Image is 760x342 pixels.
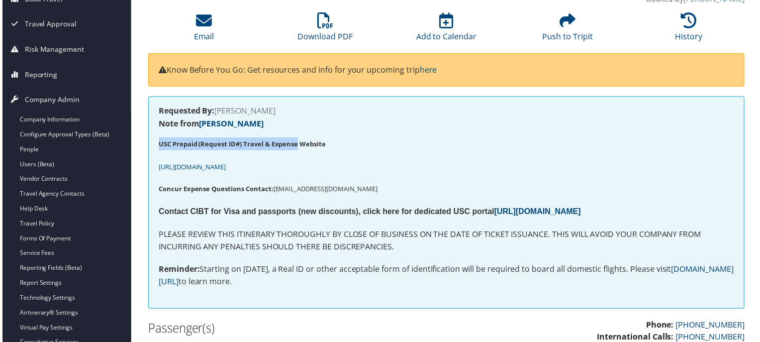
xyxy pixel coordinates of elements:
a: Add to Calendar [416,18,477,42]
strong: USC Prepaid (Request ID#) Travel & Expense Website [157,140,325,149]
p: Know Before You Go: Get resources and info for your upcoming trip [157,64,736,77]
p: Starting on [DATE], a Real ID or other acceptable form of identification will be required to boar... [157,265,736,290]
strong: Concur Expense Questions Contact: [157,186,273,195]
a: here [420,65,437,76]
h4: [PERSON_NAME] [157,108,736,115]
span: [URL][DOMAIN_NAME] [157,163,225,172]
a: History [677,18,704,42]
a: [URL][DOMAIN_NAME] [495,209,582,217]
a: [PHONE_NUMBER] [677,321,747,332]
strong: Reminder: [157,265,198,276]
h2: Passenger(s) [147,322,439,339]
a: [PERSON_NAME] [198,119,263,130]
strong: Requested By: [157,106,213,117]
span: Contact CIBT for Visa and passports (new discounts), click here for dedicated USC portal [157,209,582,217]
span: Company Admin [22,88,78,113]
a: Email [192,18,213,42]
a: [URL][DOMAIN_NAME] [157,162,225,173]
span: Travel Approval [22,12,75,37]
span: [EMAIL_ADDRESS][DOMAIN_NAME] [157,186,378,195]
span: Risk Management [22,37,82,62]
strong: Note from [157,119,263,130]
span: Reporting [22,63,55,88]
a: Download PDF [297,18,352,42]
p: PLEASE REVIEW THIS ITINERARY THOROUGHLY BY CLOSE OF BUSINESS ON THE DATE OF TICKET ISSUANCE. THIS... [157,229,736,255]
strong: Phone: [648,321,675,332]
a: Push to Tripit [543,18,594,42]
